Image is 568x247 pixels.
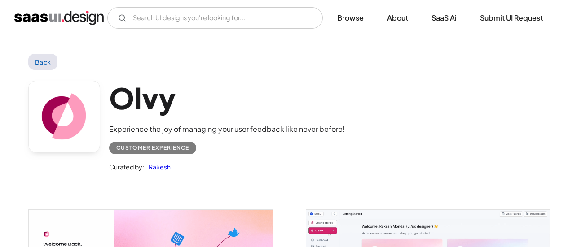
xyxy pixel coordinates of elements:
a: Browse [326,8,374,28]
div: Customer Experience [116,143,189,153]
a: Rakesh [144,161,171,172]
a: SaaS Ai [421,8,467,28]
a: home [14,11,104,25]
form: Email Form [107,7,323,29]
input: Search UI designs you're looking for... [107,7,323,29]
a: Back [28,54,57,70]
h1: Olvy [109,81,345,115]
div: Experience the joy of managing your user feedback like never before! [109,124,345,134]
div: Curated by: [109,161,144,172]
a: Submit UI Request [469,8,554,28]
a: About [376,8,419,28]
